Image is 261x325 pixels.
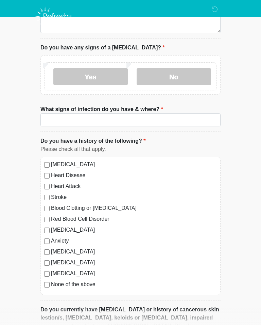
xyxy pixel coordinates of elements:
[51,215,217,223] label: Red Blood Cell Disorder
[51,182,217,190] label: Heart Attack
[34,5,75,28] img: Refresh RX Logo
[51,237,217,245] label: Anxiety
[44,271,50,277] input: [MEDICAL_DATA]
[44,206,50,211] input: Blood Clotting or [MEDICAL_DATA]
[40,137,145,145] label: Do you have a history of the following?
[137,68,211,85] label: No
[44,249,50,255] input: [MEDICAL_DATA]
[51,193,217,201] label: Stroke
[44,282,50,288] input: None of the above
[51,171,217,180] label: Heart Disease
[51,226,217,234] label: [MEDICAL_DATA]
[51,204,217,212] label: Blood Clotting or [MEDICAL_DATA]
[51,248,217,256] label: [MEDICAL_DATA]
[44,184,50,189] input: Heart Attack
[44,238,50,244] input: Anxiety
[40,105,163,113] label: What signs of infection do you have & where?
[44,173,50,179] input: Heart Disease
[51,269,217,278] label: [MEDICAL_DATA]
[40,145,221,153] div: Please check all that apply.
[40,44,165,52] label: Do you have any signs of a [MEDICAL_DATA]?
[44,162,50,168] input: [MEDICAL_DATA]
[51,259,217,267] label: [MEDICAL_DATA]
[51,160,217,169] label: [MEDICAL_DATA]
[44,217,50,222] input: Red Blood Cell Disorder
[44,228,50,233] input: [MEDICAL_DATA]
[44,260,50,266] input: [MEDICAL_DATA]
[51,280,217,289] label: None of the above
[53,68,128,85] label: Yes
[44,195,50,200] input: Stroke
